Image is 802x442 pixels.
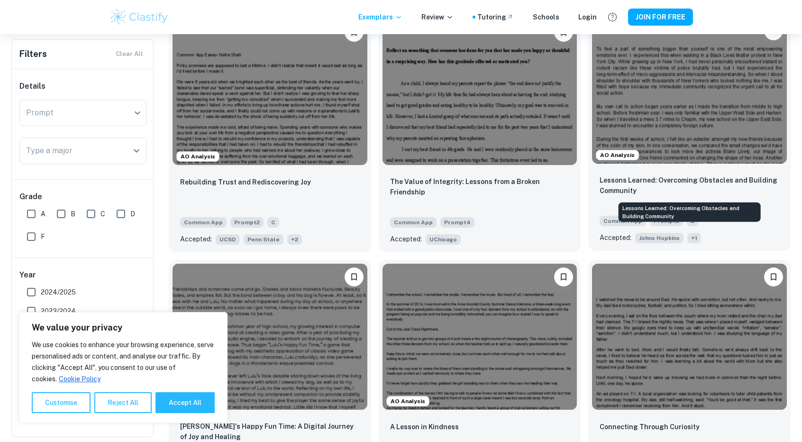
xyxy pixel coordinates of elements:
[19,81,146,92] h6: Details
[600,175,779,196] p: Lessons Learned: Overcoming Obstacles and Building Community
[180,177,311,187] p: Rebuilding Trust and Rediscovering Joy
[588,15,791,252] a: AO AnalysisPlease log in to bookmark exemplarsLessons Learned: Overcoming Obstacles and Building ...
[635,233,684,243] span: Johns Hopkins
[41,287,76,297] span: 2024/2025
[32,339,215,385] p: We use cookies to enhance your browsing experience, serve personalised ads or content, and analys...
[358,12,402,22] p: Exemplars
[390,422,459,432] p: A Lesson in Kindness
[19,269,146,281] h6: Year
[287,234,302,245] span: + 2
[19,191,146,203] h6: Grade
[592,264,787,410] img: undefined Common App example thumbnail: Connecting Through Curiosity
[578,12,597,22] a: Login
[596,151,638,159] span: AO Analysis
[244,234,283,245] span: Penn State
[390,176,570,197] p: The Value of Integrity: Lessons from a Broken Friendship
[109,8,169,27] img: Clastify logo
[619,203,761,222] div: Lessons Learned: Overcoming Obstacles and Building Community
[387,397,429,405] span: AO Analysis
[687,233,701,243] span: + 1
[604,9,620,25] button: Help and Feedback
[267,217,279,228] span: C
[440,217,474,228] span: Prompt 4
[173,19,367,165] img: undefined Common App example thumbnail: Rebuilding Trust and Rediscovering Joy
[94,392,152,413] button: Reject All
[383,264,577,410] img: undefined Common App example thumbnail: A Lesson in Kindness
[390,234,422,244] p: Accepted:
[155,392,215,413] button: Accept All
[58,375,101,383] a: Cookie Policy
[390,217,437,228] span: Common App
[345,267,364,286] button: Please log in to bookmark exemplars
[169,15,371,252] a: AO AnalysisPlease log in to bookmark exemplarsRebuilding Trust and Rediscovering JoyCommon AppPro...
[477,12,514,22] a: Tutoring
[19,312,228,423] div: We value your privacy
[600,232,631,243] p: Accepted:
[180,421,360,442] p: Lulu's Happy Fun Time: A Digital Journey of Joy and Healing
[100,209,105,219] span: C
[130,144,143,157] button: Open
[173,264,367,410] img: undefined Common App example thumbnail: Lulu's Happy Fun Time: A Digital Journey
[32,322,215,333] p: We value your privacy
[71,209,75,219] span: B
[32,392,91,413] button: Customise
[216,234,240,245] span: UCSD
[426,234,461,245] span: UChicago
[764,267,783,286] button: Please log in to bookmark exemplars
[19,47,47,61] h6: Filters
[554,267,573,286] button: Please log in to bookmark exemplars
[600,422,700,432] p: Connecting Through Curiosity
[383,19,577,165] img: undefined Common App example thumbnail: The Value of Integrity: Lessons from a B
[592,18,787,164] img: undefined Common App example thumbnail: Lessons Learned: Overcoming Obstacles an
[230,217,264,228] span: Prompt 2
[628,9,693,26] button: JOIN FOR FREE
[130,209,135,219] span: D
[180,234,212,244] p: Accepted:
[379,15,581,252] a: Please log in to bookmark exemplarsThe Value of Integrity: Lessons from a Broken FriendshipCommon...
[41,306,76,316] span: 2023/2024
[177,152,219,161] span: AO Analysis
[180,217,227,228] span: Common App
[421,12,454,22] p: Review
[41,231,45,242] span: F
[600,216,646,226] span: Common App
[533,12,559,22] a: Schools
[41,209,46,219] span: A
